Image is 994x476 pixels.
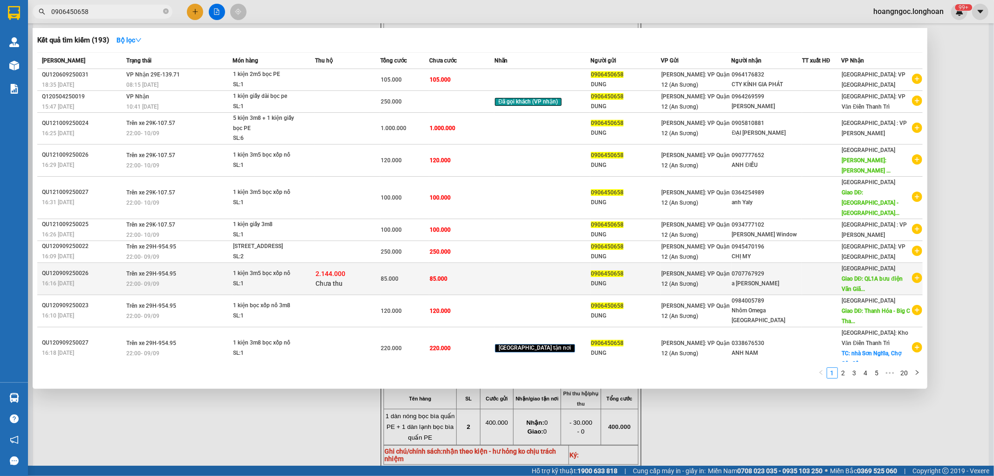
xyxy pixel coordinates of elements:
[42,70,123,80] div: QU120609250031
[912,192,922,202] span: plus-circle
[126,93,149,100] span: VP Nhận
[380,57,407,64] span: Tổng cước
[42,82,74,88] span: 18:35 [DATE]
[126,57,151,64] span: Trạng thái
[126,313,159,319] span: 22:00 - 09/09
[42,162,74,168] span: 16:29 [DATE]
[233,91,303,102] div: 1 kiện giấy dài bọc pe
[849,367,860,379] li: 3
[732,230,802,240] div: [PERSON_NAME] Window
[842,265,895,272] span: [GEOGRAPHIC_DATA]
[591,230,660,240] div: DUNG
[233,187,303,198] div: 1 kiện 3m5 bọc xốp nổ
[883,367,898,379] span: •••
[818,370,824,375] span: left
[233,252,303,262] div: SL: 2
[732,188,802,198] div: 0364254989
[42,350,74,356] span: 16:18 [DATE]
[590,57,616,64] span: Người gửi
[126,103,158,110] span: 10:41 [DATE]
[42,57,85,64] span: [PERSON_NAME]
[9,37,19,47] img: warehouse-icon
[591,243,624,250] span: 0906450658
[42,280,74,287] span: 16:16 [DATE]
[661,243,730,260] span: [PERSON_NAME]: VP Quận 12 (An Sương)
[591,128,660,138] div: DUNG
[126,303,176,309] span: Trên xe 29H-954.95
[163,7,169,16] span: close-circle
[8,6,20,20] img: logo-vxr
[860,367,871,379] li: 4
[732,348,802,358] div: ANH NAM
[912,74,922,84] span: plus-circle
[163,8,169,14] span: close-circle
[233,80,303,90] div: SL: 1
[233,279,303,289] div: SL: 1
[315,270,345,277] span: 2.144.000
[898,368,911,378] a: 20
[126,350,159,357] span: 22:00 - 09/09
[827,367,838,379] li: 1
[126,340,176,346] span: Trên xe 29H-954.95
[42,338,123,348] div: QU120909250027
[42,312,74,319] span: 16:10 [DATE]
[732,118,802,128] div: 0905810881
[126,200,159,206] span: 22:00 - 10/09
[109,33,149,48] button: Bộ lọcdown
[42,103,74,110] span: 15:47 [DATE]
[816,367,827,379] button: left
[732,151,802,160] div: 0907777652
[42,187,123,197] div: QU121009250027
[591,279,660,289] div: DUNG
[126,281,159,287] span: 22:00 - 09/09
[126,71,180,78] span: VP Nhận 29E-139.71
[42,301,123,310] div: QU120909250023
[816,367,827,379] li: Previous Page
[126,152,175,159] span: Trên xe 29K-107.57
[429,57,457,64] span: Chưa cước
[732,57,762,64] span: Người nhận
[912,123,922,133] span: plus-circle
[42,130,74,137] span: 16:25 [DATE]
[126,270,176,277] span: Trên xe 29H-954.95
[233,102,303,112] div: SL: 1
[430,194,451,201] span: 100.000
[912,367,923,379] button: right
[661,303,730,319] span: [PERSON_NAME]: VP Quận 12 (An Sương)
[591,189,624,196] span: 0906450658
[661,120,730,137] span: [PERSON_NAME]: VP Quận 12 (An Sương)
[430,276,447,282] span: 85.000
[495,344,575,352] span: [GEOGRAPHIC_DATA] tận nơi
[494,57,508,64] span: Nhãn
[912,96,922,106] span: plus-circle
[126,221,175,228] span: Trên xe 29K-107.57
[842,350,901,367] span: TC: nhà Sơn Nghĩa, Chợ Cây Sổ,...
[842,330,908,346] span: [GEOGRAPHIC_DATA]: Kho Văn Điển Thanh Trì
[591,152,624,159] span: 0906450658
[126,189,175,196] span: Trên xe 29K-107.57
[42,220,123,229] div: QU121009250025
[315,280,343,287] span: Chưa thu
[914,370,920,375] span: right
[381,194,402,201] span: 100.000
[233,133,303,144] div: SL: 6
[591,340,624,346] span: 0906450658
[381,345,402,352] span: 220.000
[39,8,45,15] span: search
[233,69,303,80] div: 1 kiện 2m5 bọc PE
[827,368,837,378] a: 1
[591,303,624,309] span: 0906450658
[233,160,303,171] div: SL: 1
[912,367,923,379] li: Next Page
[591,221,624,228] span: 0906450658
[732,269,802,279] div: 0707767929
[381,227,402,233] span: 100.000
[233,113,303,133] div: 5 kiện 3m8 + 1 kiện giấy bọc PE
[591,311,660,321] div: DUNG
[732,242,802,252] div: 0945470196
[381,308,402,314] span: 120.000
[842,276,903,292] span: Giao DĐ: QL1A bưu điện Vãn Giã...
[233,230,303,240] div: SL: 1
[233,150,303,160] div: 1 kiện 3m5 bọc xốp nổ
[42,118,123,128] div: QU121009250024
